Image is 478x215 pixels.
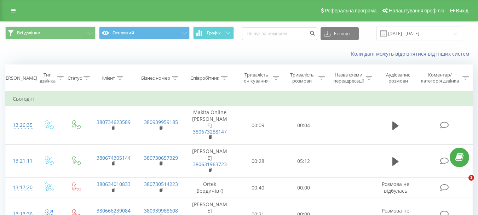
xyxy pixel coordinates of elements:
[184,145,235,177] td: [PERSON_NAME]
[97,119,131,125] a: 380734623589
[13,181,28,194] div: 13:17:20
[351,50,473,57] a: Коли дані можуть відрізнятися вiд інших систем
[141,75,170,81] div: Бізнес номер
[333,72,364,84] div: Назва схеми переадресації
[68,75,82,81] div: Статус
[144,207,178,214] a: 380939988608
[6,92,473,106] td: Сьогодні
[242,27,317,40] input: Пошук за номером
[97,181,131,187] a: 380634010833
[144,119,178,125] a: 380939959185
[193,161,227,168] a: 380631963723
[1,75,37,81] div: [PERSON_NAME]
[184,177,235,198] td: Ortek Бердичів ()
[235,106,281,145] td: 00:09
[102,75,115,81] div: Клієнт
[5,27,96,39] button: Всі дзвінки
[97,207,131,214] a: 380666239084
[17,30,40,36] span: Всі дзвінки
[13,154,28,168] div: 13:21:11
[193,128,227,135] a: 380673288147
[207,30,221,35] span: Графік
[97,154,131,161] a: 380674305144
[325,8,377,13] span: Реферальна програма
[287,72,317,84] div: Тривалість розмови
[13,118,28,132] div: 13:26:35
[456,8,468,13] span: Вихід
[454,175,471,192] iframe: Intercom live chat
[242,72,271,84] div: Тривалість очікування
[380,72,416,84] div: Аудіозапис розмови
[235,177,281,198] td: 00:40
[40,72,56,84] div: Тип дзвінка
[281,177,327,198] td: 00:00
[184,106,235,145] td: Makita Online [PERSON_NAME]
[281,106,327,145] td: 00:04
[235,145,281,177] td: 00:28
[419,72,461,84] div: Коментар/категорія дзвінка
[468,175,474,181] span: 1
[144,154,178,161] a: 380730657329
[193,27,234,39] button: Графік
[389,8,444,13] span: Налаштування профілю
[321,27,359,40] button: Експорт
[99,27,189,39] button: Основний
[382,181,409,194] span: Розмова не відбулась
[190,75,219,81] div: Співробітник
[281,145,327,177] td: 05:12
[144,181,178,187] a: 380730514223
